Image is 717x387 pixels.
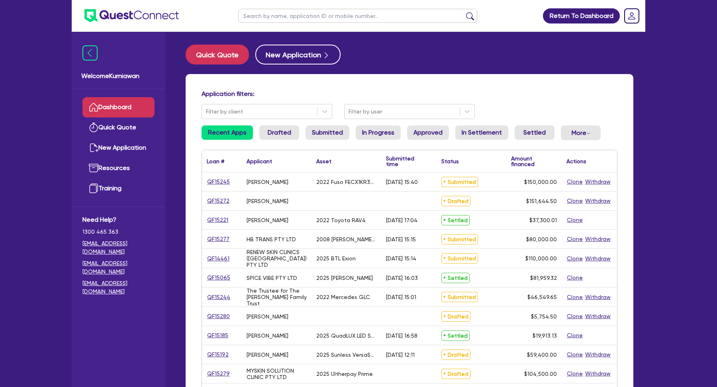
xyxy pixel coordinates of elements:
[386,179,418,185] div: [DATE] 15:40
[247,313,288,320] div: [PERSON_NAME]
[441,196,470,206] span: Drafted
[207,254,230,263] a: QF14461
[441,177,478,187] span: Submitted
[515,125,554,140] a: Settled
[82,259,155,276] a: [EMAIL_ADDRESS][DOMAIN_NAME]
[407,125,449,140] a: Approved
[585,293,611,302] button: Withdraw
[441,292,478,302] span: Submitted
[82,279,155,296] a: [EMAIL_ADDRESS][DOMAIN_NAME]
[316,236,376,242] div: 2008 [PERSON_NAME] Refrigerated
[316,371,373,377] div: 2025 Ultherpay Prime
[247,352,288,358] div: [PERSON_NAME]
[386,156,425,167] div: Submitted time
[247,332,288,339] div: [PERSON_NAME]
[82,215,155,225] span: Need Help?
[386,352,415,358] div: [DATE] 12:11
[82,228,155,236] span: 1300 465 363
[84,9,179,22] img: quest-connect-logo-blue
[511,156,557,167] div: Amount financed
[207,235,230,244] a: QF15277
[585,369,611,378] button: Withdraw
[238,9,477,23] input: Search by name, application ID or mobile number...
[82,178,155,199] a: Training
[527,294,557,300] span: $46,549.65
[585,350,611,359] button: Withdraw
[202,90,617,98] h4: Application filters:
[207,369,230,378] a: QF15279
[527,352,557,358] span: $59,400.00
[566,293,583,302] button: Clone
[186,45,249,64] button: Quick Quote
[566,273,583,282] button: Clone
[247,367,307,380] div: MYSKIN SOLUTION CLINIC PTY LTD
[207,293,231,302] a: QF15244
[207,196,230,205] a: QF15272
[247,236,296,242] div: HB TRANS PTY LTD
[566,312,583,321] button: Clone
[247,198,288,204] div: [PERSON_NAME]
[207,331,229,340] a: QF15185
[441,369,470,379] span: Drafted
[247,217,288,223] div: [PERSON_NAME]
[566,350,583,359] button: Clone
[316,332,376,339] div: 2025 QuadLUX LED System
[207,215,229,225] a: QF15221
[356,125,401,140] a: In Progress
[585,254,611,263] button: Withdraw
[89,163,98,173] img: resources
[441,234,478,244] span: Submitted
[441,350,470,360] span: Drafted
[621,6,642,26] a: Dropdown toggle
[207,312,230,321] a: QF15280
[386,217,417,223] div: [DATE] 17:04
[316,275,373,281] div: 2025 [PERSON_NAME]
[566,254,583,263] button: Clone
[247,179,288,185] div: [PERSON_NAME]
[207,273,231,282] a: QF15065
[82,138,155,158] a: New Application
[524,179,557,185] span: $150,000.00
[247,249,307,268] div: RENEW SKIN CLINICS ([GEOGRAPHIC_DATA]) PTY LTD
[207,177,230,186] a: QF15245
[585,312,611,321] button: Withdraw
[82,117,155,138] a: Quick Quote
[585,235,611,244] button: Withdraw
[207,350,229,359] a: QF15192
[561,125,601,140] button: Dropdown toggle
[89,184,98,193] img: training
[566,369,583,378] button: Clone
[585,196,611,205] button: Withdraw
[566,331,583,340] button: Clone
[316,352,376,358] div: 2025 Sunless VersaSpa Pro
[529,217,557,223] span: $37,300.01
[526,198,557,204] span: $151,644.50
[186,45,255,64] a: Quick Quote
[316,179,376,185] div: 2022 Fuso FECX1KR3SFBD
[89,143,98,152] img: new-application
[316,158,331,164] div: Asset
[526,236,557,242] span: $80,000.00
[386,332,417,339] div: [DATE] 16:58
[259,125,299,140] a: Drafted
[566,177,583,186] button: Clone
[566,196,583,205] button: Clone
[441,273,470,283] span: Settled
[386,294,416,300] div: [DATE] 15:01
[533,332,557,339] span: $19,913.13
[306,125,349,140] a: Submitted
[566,215,583,225] button: Clone
[82,97,155,117] a: Dashboard
[255,45,341,64] button: New Application
[81,71,156,81] span: Welcome Kurniawan
[82,45,98,61] img: icon-menu-close
[247,287,307,307] div: The Trustee for The [PERSON_NAME] Family Trust
[585,177,611,186] button: Withdraw
[247,158,272,164] div: Applicant
[207,158,224,164] div: Loan #
[455,125,508,140] a: In Settlement
[441,330,470,341] span: Settled
[386,236,416,242] div: [DATE] 15:15
[82,158,155,178] a: Resources
[543,8,620,23] a: Return To Dashboard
